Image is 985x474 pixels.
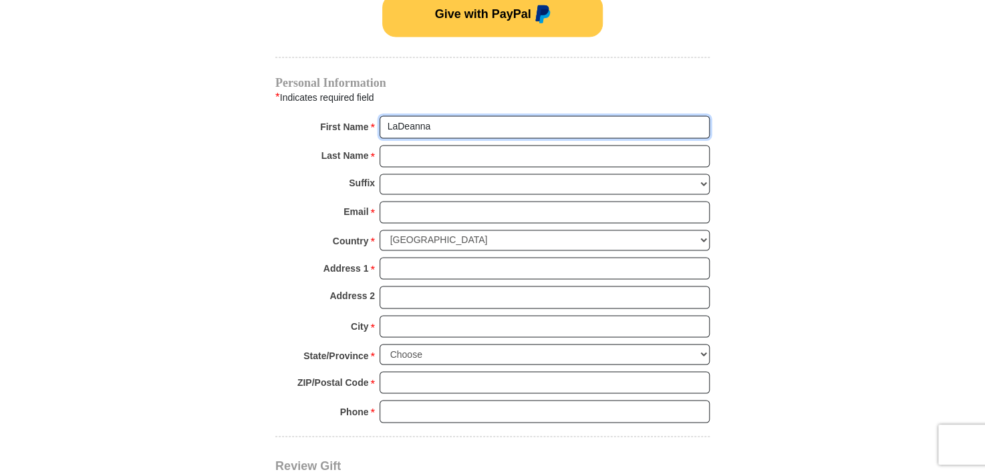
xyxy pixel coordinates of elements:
[434,7,531,21] span: Give with PayPal
[351,316,368,335] strong: City
[343,202,368,221] strong: Email
[333,232,369,250] strong: Country
[531,5,551,26] img: paypal
[321,146,369,165] strong: Last Name
[275,89,710,106] div: Indicates required field
[340,402,369,421] strong: Phone
[320,117,368,136] strong: First Name
[329,286,375,304] strong: Address 2
[275,459,341,472] span: Review Gift
[297,373,369,391] strong: ZIP/Postal Code
[275,77,710,88] h4: Personal Information
[303,346,368,365] strong: State/Province
[323,258,369,277] strong: Address 1
[349,174,375,192] strong: Suffix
